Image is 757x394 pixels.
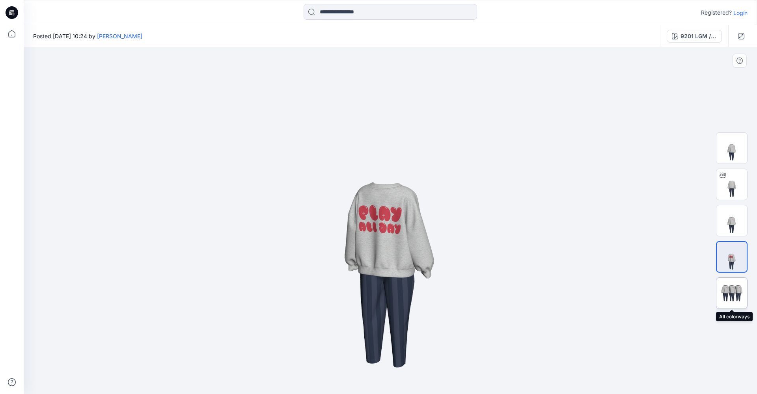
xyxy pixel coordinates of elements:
span: Posted [DATE] 10:24 by [33,32,142,40]
div: 9201 LGM / 2170-LS (25MM x 25MM) [681,32,717,41]
img: All colorways [716,284,747,303]
img: Front [716,205,747,236]
p: Registered? [701,8,732,17]
a: [PERSON_NAME] [97,33,142,39]
img: Back [717,242,747,272]
button: 9201 LGM / 2170-LS (25MM x 25MM) [667,30,722,43]
img: Preview [716,133,747,164]
img: eyJhbGciOiJIUzI1NiIsImtpZCI6IjAiLCJzbHQiOiJzZXMiLCJ0eXAiOiJKV1QifQ.eyJkYXRhIjp7InR5cGUiOiJzdG9yYW... [217,47,564,394]
p: Login [733,9,748,17]
img: Turntable [716,169,747,200]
